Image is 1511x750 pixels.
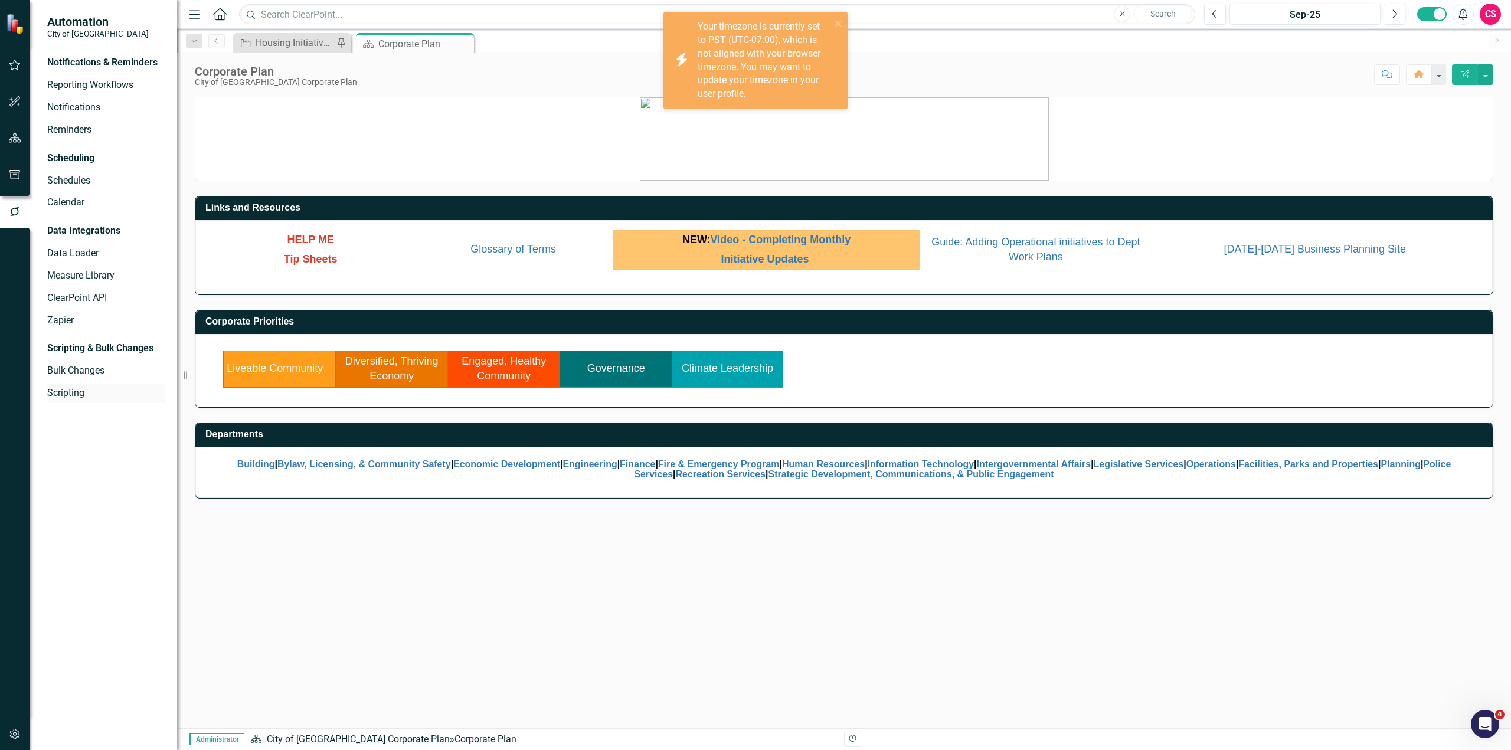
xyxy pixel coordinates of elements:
span: 4 [1495,710,1505,719]
a: Notifications [47,101,165,114]
a: Engineering [562,459,617,469]
a: ClearPoint API [47,292,165,305]
a: Housing Initiatives [236,35,333,50]
a: Building [237,459,275,469]
div: Your timezone is currently set to PST (UTC-07:00), which is not aligned with your browser timezon... [698,20,831,101]
a: [DATE]-[DATE] Business Planning Site [1224,243,1406,255]
div: Corporate Plan [454,733,516,745]
a: City of [GEOGRAPHIC_DATA] Corporate Plan [267,733,450,745]
div: Sep-25 [1234,8,1376,22]
img: ClearPoint Strategy [6,13,27,34]
a: Police Services [634,459,1451,480]
a: Scripting [47,387,165,400]
h3: Corporate Priorities [205,316,1487,327]
a: Reporting Workflows [47,78,165,92]
span: Search [1150,9,1176,18]
a: Liveable Community [227,362,323,374]
span: Administrator [189,733,244,745]
span: NEW: [682,234,851,245]
a: Recreation Services [676,469,766,479]
input: Search ClearPoint... [239,4,1195,25]
span: Tip Sheets [284,253,338,265]
a: Calendar [47,196,165,209]
a: Facilities, Parks and Properties [1238,459,1378,469]
a: Governance [587,362,645,374]
div: Data Integrations [47,224,120,238]
a: Measure Library [47,269,165,283]
div: Corporate Plan [195,65,357,78]
a: Human Resources [782,459,865,469]
a: Diversified, Thriving Economy [345,355,439,382]
div: Scripting & Bulk Changes [47,342,153,355]
a: Economic Development [453,459,560,469]
a: Planning [1381,459,1421,469]
div: Corporate Plan [378,37,471,51]
a: Reminders [47,123,165,137]
a: Finance [620,459,655,469]
a: Fire & Emergency Program [658,459,780,469]
a: Tip Sheets [284,255,338,264]
a: Initiative Updates [721,253,809,265]
small: City of [GEOGRAPHIC_DATA] [47,29,149,38]
a: Schedules [47,174,165,188]
a: Engaged, Healthy Community [462,355,546,382]
a: Legislative Services [1094,459,1184,469]
button: close [835,17,843,30]
span: | | | | | | | | | | | | | | | [237,459,1451,480]
a: Glossary of Terms [470,243,556,255]
a: Data Loader [47,247,165,260]
h3: Departments [205,429,1487,440]
button: Sep-25 [1229,4,1381,25]
div: » [250,733,835,746]
a: Information Technology [868,459,974,469]
div: City of [GEOGRAPHIC_DATA] Corporate Plan [195,78,357,87]
a: Video - Completing Monthly [711,234,851,245]
iframe: Intercom live chat [1471,710,1499,738]
button: Search [1133,6,1192,22]
a: Guide: Adding Operational initiatives to Dept Work Plans [931,238,1140,263]
div: Notifications & Reminders [47,56,158,70]
button: CS [1480,4,1501,25]
a: Bylaw, Licensing, & Community Safety [277,459,451,469]
span: Automation [47,15,149,29]
a: Zapier [47,314,165,327]
span: Guide: Adding Operational initiatives to Dept Work Plans [931,236,1140,263]
a: Climate Leadership [682,362,773,374]
a: Intergovernmental Affairs [977,459,1091,469]
div: Housing Initiatives [256,35,333,50]
a: HELP ME [287,235,334,245]
div: Scheduling [47,152,94,165]
a: Bulk Changes [47,364,165,378]
a: Operations [1186,459,1236,469]
a: Strategic Development, Communications, & Public Engagement [768,469,1054,479]
h3: Links and Resources [205,202,1487,213]
span: HELP ME [287,234,334,245]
